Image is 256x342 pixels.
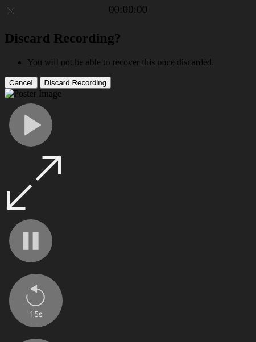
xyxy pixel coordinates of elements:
[109,3,147,16] a: 00:00:00
[5,31,251,46] h2: Discard Recording?
[5,89,61,99] img: Poster Image
[27,57,251,68] li: You will not be able to recover this once discarded.
[40,77,112,89] button: Discard Recording
[5,77,38,89] button: Cancel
